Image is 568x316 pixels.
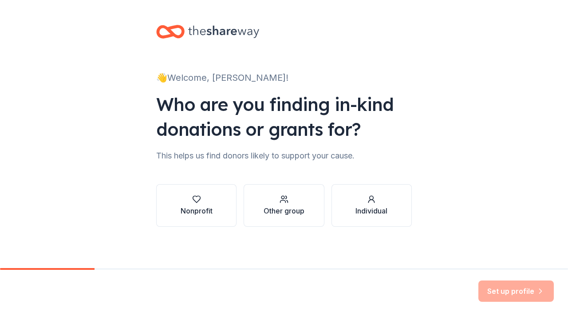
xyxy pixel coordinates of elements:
div: Nonprofit [181,205,213,216]
button: Other group [244,184,324,227]
div: 👋 Welcome, [PERSON_NAME]! [156,71,412,85]
div: This helps us find donors likely to support your cause. [156,149,412,163]
button: Nonprofit [156,184,237,227]
div: Other group [264,205,304,216]
button: Individual [331,184,412,227]
div: Individual [355,205,387,216]
div: Who are you finding in-kind donations or grants for? [156,92,412,142]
